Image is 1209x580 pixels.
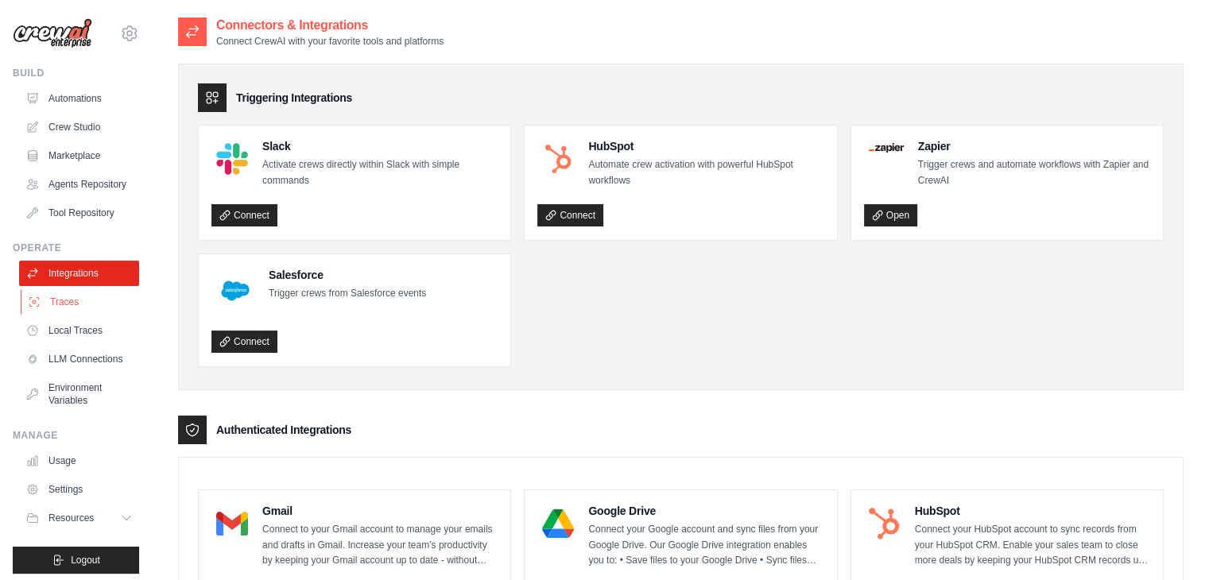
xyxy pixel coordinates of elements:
img: HubSpot Logo [869,508,901,539]
h4: Google Drive [588,503,823,519]
span: Logout [71,554,100,566]
img: Logo [13,18,92,48]
div: Operate [13,242,139,254]
div: Manage [13,429,139,442]
h4: Zapier [918,138,1150,154]
h3: Triggering Integrations [236,90,352,106]
a: Automations [19,86,139,111]
a: Agents Repository [19,172,139,197]
a: Usage [19,448,139,474]
div: Build [13,67,139,79]
a: Tool Repository [19,200,139,226]
p: Automate crew activation with powerful HubSpot workflows [588,157,823,188]
p: Trigger crews from Salesforce events [269,286,426,302]
p: Connect CrewAI with your favorite tools and platforms [216,35,444,48]
img: Slack Logo [216,143,248,175]
a: Settings [19,477,139,502]
h3: Authenticated Integrations [216,422,351,438]
img: Zapier Logo [869,143,904,153]
h4: Gmail [262,503,498,519]
p: Activate crews directly within Slack with simple commands [262,157,498,188]
a: Local Traces [19,318,139,343]
a: Traces [21,289,141,315]
img: Google Drive Logo [542,508,574,539]
h4: Salesforce [269,267,426,283]
p: Connect to your Gmail account to manage your emails and drafts in Gmail. Increase your team’s pro... [262,522,498,569]
span: Resources [48,512,94,524]
a: Marketplace [19,143,139,168]
a: Connect [211,331,277,353]
p: Connect your HubSpot account to sync records from your HubSpot CRM. Enable your sales team to clo... [915,522,1150,569]
h4: Slack [262,138,498,154]
img: HubSpot Logo [542,143,574,175]
a: Crew Studio [19,114,139,140]
h2: Connectors & Integrations [216,16,444,35]
a: Connect [537,204,603,226]
a: Integrations [19,261,139,286]
img: Salesforce Logo [216,272,254,310]
button: Logout [13,547,139,574]
h4: HubSpot [915,503,1150,519]
h4: HubSpot [588,138,823,154]
button: Resources [19,505,139,531]
a: Open [864,204,917,226]
a: Environment Variables [19,375,139,413]
p: Trigger crews and automate workflows with Zapier and CrewAI [918,157,1150,188]
p: Connect your Google account and sync files from your Google Drive. Our Google Drive integration e... [588,522,823,569]
a: LLM Connections [19,346,139,372]
a: Connect [211,204,277,226]
img: Gmail Logo [216,508,248,539]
